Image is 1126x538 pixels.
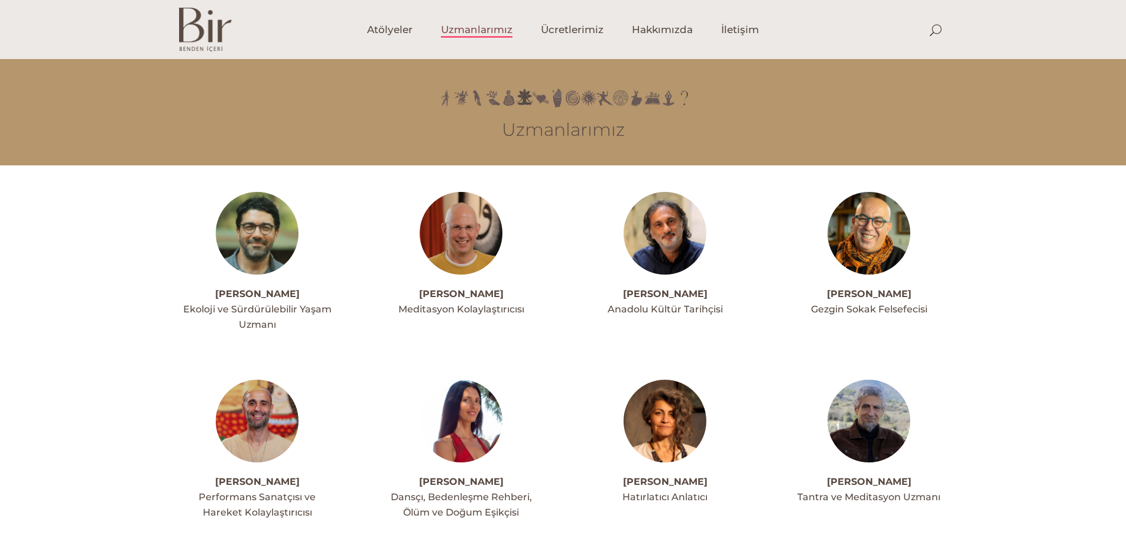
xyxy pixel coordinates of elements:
a: [PERSON_NAME] [623,476,708,487]
span: Tantra ve Meditasyon Uzmanı [797,491,940,503]
a: [PERSON_NAME] [419,288,504,299]
a: [PERSON_NAME] [827,288,911,299]
span: Dansçı, Bedenleşme Rehberi, Ölüm ve Doğum Eşikçisi [391,491,532,518]
h3: Uzmanlarımız [179,119,947,141]
a: [PERSON_NAME] [419,476,504,487]
a: [PERSON_NAME] [215,288,300,299]
a: [PERSON_NAME] [827,476,911,487]
span: Hakkımızda [632,23,693,37]
span: İletişim [721,23,759,37]
img: alperakprofil-300x300.jpg [216,380,298,462]
span: Ekoloji ve Sürdürülebilir Yaşam Uzmanı [183,304,332,330]
img: Koray_Arham_Mincinozlu_002_copy-300x300.jpg [828,380,910,462]
span: Gezgin Sokak Felsefecisi [811,304,927,315]
span: Performans Sanatçısı ve Hareket Kolaylaştırıcısı [199,491,316,518]
span: Atölyeler [367,23,413,37]
a: [PERSON_NAME] [215,476,300,487]
img: meditasyon-ahmet-1-300x300.jpg [420,192,502,275]
img: alinakiprofil--300x300.jpg [828,192,910,275]
img: amberprofil1-300x300.jpg [420,380,502,462]
span: Anadolu Kültür Tarihçisi [608,304,723,315]
span: Ücretlerimiz [541,23,603,37]
span: Meditasyon Kolaylaştırıcısı [398,304,524,315]
a: [PERSON_NAME] [623,288,708,299]
span: Hatırlatıcı Anlatıcı [622,491,708,503]
span: Uzmanlarımız [441,23,512,37]
img: arbilprofilfoto-300x300.jpg [624,380,706,462]
img: Ali_Canip_Olgunlu_003_copy-300x300.jpg [624,192,706,275]
img: ahmetacarprofil--300x300.jpg [216,192,298,275]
